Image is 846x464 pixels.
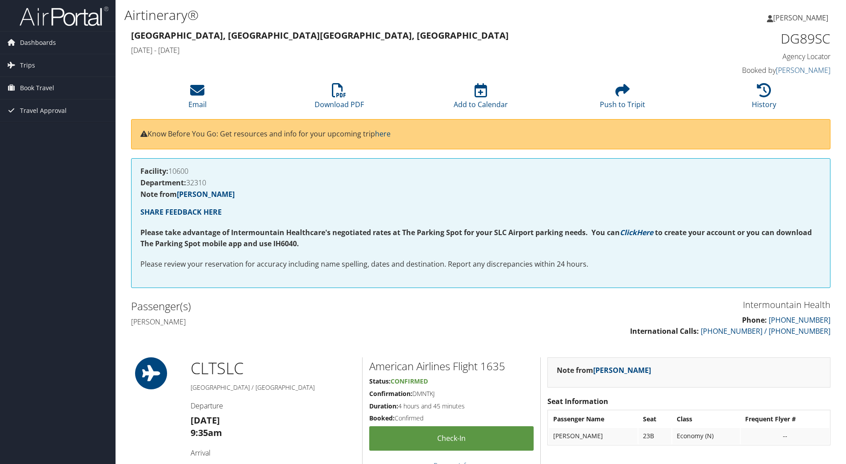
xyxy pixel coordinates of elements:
h4: Booked by [666,65,830,75]
strong: Booked: [369,414,395,422]
h1: CLT SLC [191,357,355,380]
a: Email [188,88,207,109]
h5: DMNTKJ [369,389,534,398]
th: Seat [638,411,671,427]
a: Here [637,228,653,237]
h5: [GEOGRAPHIC_DATA] / [GEOGRAPHIC_DATA] [191,383,355,392]
strong: Department: [140,178,186,188]
a: [PERSON_NAME] [776,65,830,75]
td: Economy (N) [672,428,740,444]
h3: Intermountain Health [487,299,830,311]
h4: 10600 [140,168,821,175]
h4: Arrival [191,448,355,458]
strong: Facility: [140,166,168,176]
a: [PHONE_NUMBER] / [PHONE_NUMBER] [701,326,830,336]
img: airportal-logo.png [20,6,108,27]
strong: Phone: [742,315,767,325]
a: [PHONE_NUMBER] [769,315,830,325]
h4: Departure [191,401,355,411]
td: 23B [638,428,671,444]
a: [PERSON_NAME] [177,189,235,199]
a: [PERSON_NAME] [593,365,651,375]
div: -- [745,432,825,440]
a: History [752,88,776,109]
th: Passenger Name [549,411,638,427]
span: Confirmed [391,377,428,385]
h5: Confirmed [369,414,534,423]
strong: Note from [557,365,651,375]
a: Check-in [369,426,534,451]
strong: [DATE] [191,414,220,426]
td: [PERSON_NAME] [549,428,638,444]
strong: [GEOGRAPHIC_DATA], [GEOGRAPHIC_DATA] [GEOGRAPHIC_DATA], [GEOGRAPHIC_DATA] [131,29,509,41]
h1: Airtinerary® [124,6,599,24]
strong: Please take advantage of Intermountain Healthcare's negotiated rates at The Parking Spot for your... [140,228,620,237]
span: Travel Approval [20,100,67,122]
h4: [DATE] - [DATE] [131,45,652,55]
a: SHARE FEEDBACK HERE [140,207,222,217]
a: Click [620,228,637,237]
h4: Agency Locator [666,52,830,61]
span: Trips [20,54,35,76]
strong: Duration: [369,402,398,410]
strong: Status: [369,377,391,385]
h1: DG89SC [666,29,830,48]
a: Add to Calendar [454,88,508,109]
a: Download PDF [315,88,364,109]
th: Frequent Flyer # [741,411,829,427]
strong: International Calls: [630,326,699,336]
h4: [PERSON_NAME] [131,317,474,327]
span: [PERSON_NAME] [773,13,828,23]
strong: Seat Information [547,396,608,406]
a: here [375,129,391,139]
strong: Note from [140,189,235,199]
a: Push to Tripit [600,88,645,109]
span: Book Travel [20,77,54,99]
a: [PERSON_NAME] [767,4,837,31]
p: Know Before You Go: Get resources and info for your upcoming trip [140,128,821,140]
h5: 4 hours and 45 minutes [369,402,534,411]
th: Class [672,411,740,427]
h2: American Airlines Flight 1635 [369,359,534,374]
h4: 32310 [140,179,821,186]
p: Please review your reservation for accuracy including name spelling, dates and destination. Repor... [140,259,821,270]
span: Dashboards [20,32,56,54]
strong: 9:35am [191,427,222,439]
strong: Confirmation: [369,389,412,398]
h2: Passenger(s) [131,299,474,314]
